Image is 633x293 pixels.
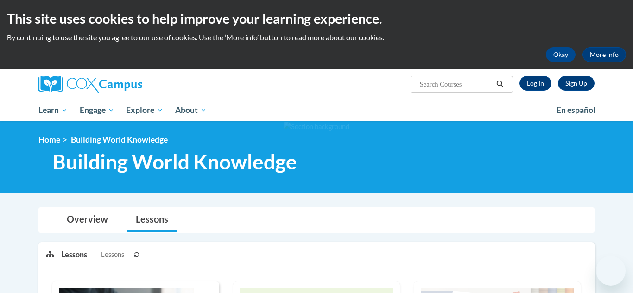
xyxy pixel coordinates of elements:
[551,100,601,120] a: En español
[169,100,213,121] a: About
[419,79,493,90] input: Search Courses
[38,76,215,93] a: Cox Campus
[558,76,595,91] a: Register
[7,32,626,43] p: By continuing to use the site you agree to our use of cookies. Use the ‘More info’ button to read...
[519,76,551,91] a: Log In
[80,105,114,116] span: Engage
[38,135,60,144] a: Home
[38,76,142,93] img: Cox Campus
[546,47,576,62] button: Okay
[61,249,87,260] p: Lessons
[52,150,297,174] span: Building World Knowledge
[493,79,507,90] button: Search
[38,105,68,116] span: Learn
[582,47,626,62] a: More Info
[7,9,626,28] h2: This site uses cookies to help improve your learning experience.
[101,249,124,260] span: Lessons
[557,105,595,115] span: En español
[74,100,120,121] a: Engage
[71,135,168,144] span: Building World Knowledge
[127,208,177,232] a: Lessons
[32,100,74,121] a: Learn
[25,100,608,121] div: Main menu
[175,105,207,116] span: About
[126,105,163,116] span: Explore
[57,208,117,232] a: Overview
[120,100,169,121] a: Explore
[284,122,349,132] img: Section background
[596,256,626,286] iframe: Button to launch messaging window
